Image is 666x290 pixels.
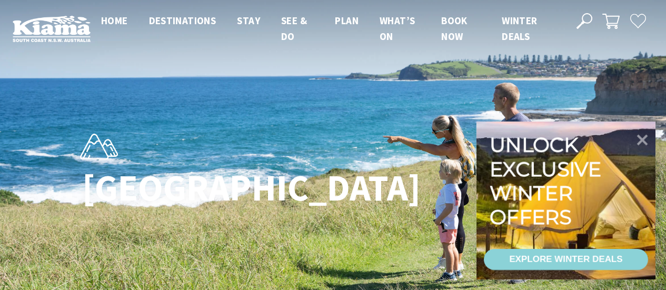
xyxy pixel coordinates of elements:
div: Unlock exclusive winter offers [490,133,606,229]
span: Home [101,14,128,27]
span: Stay [237,14,260,27]
span: Plan [335,14,359,27]
a: EXPLORE WINTER DEALS [484,249,648,270]
span: Book now [441,14,468,43]
div: EXPLORE WINTER DEALS [509,249,622,270]
span: Winter Deals [502,14,537,43]
span: Destinations [149,14,216,27]
img: Kiama Logo [13,15,91,42]
nav: Main Menu [91,13,564,45]
span: See & Do [281,14,307,43]
h1: [GEOGRAPHIC_DATA] [82,168,380,208]
span: What’s On [380,14,415,43]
